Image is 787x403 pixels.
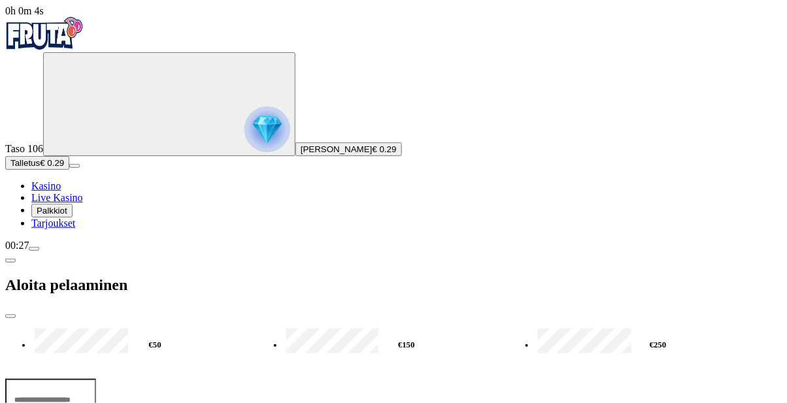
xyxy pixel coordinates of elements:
[31,218,75,229] a: Tarjoukset
[69,164,80,168] button: menu
[283,327,530,364] label: €150
[5,180,782,229] nav: Main menu
[5,276,782,294] h2: Aloita pelaaminen
[5,143,43,154] span: Taso 106
[5,314,16,318] button: close
[40,158,64,168] span: € 0.29
[244,106,290,152] img: reward progress
[10,158,40,168] span: Talletus
[5,5,44,16] span: user session time
[5,240,29,251] span: 00:27
[29,247,39,251] button: menu
[31,180,61,191] a: Kasino
[535,327,782,364] label: €250
[5,40,84,52] a: Fruta
[5,156,69,170] button: Talletusplus icon€ 0.29
[37,206,67,216] span: Palkkiot
[301,144,373,154] span: [PERSON_NAME]
[43,52,295,156] button: reward progress
[5,17,84,50] img: Fruta
[31,204,73,218] button: Palkkiot
[5,17,782,229] nav: Primary
[295,142,402,156] button: [PERSON_NAME]€ 0.29
[31,192,83,203] a: Live Kasino
[373,144,397,154] span: € 0.29
[5,259,16,263] button: chevron-left icon
[31,327,278,364] label: €50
